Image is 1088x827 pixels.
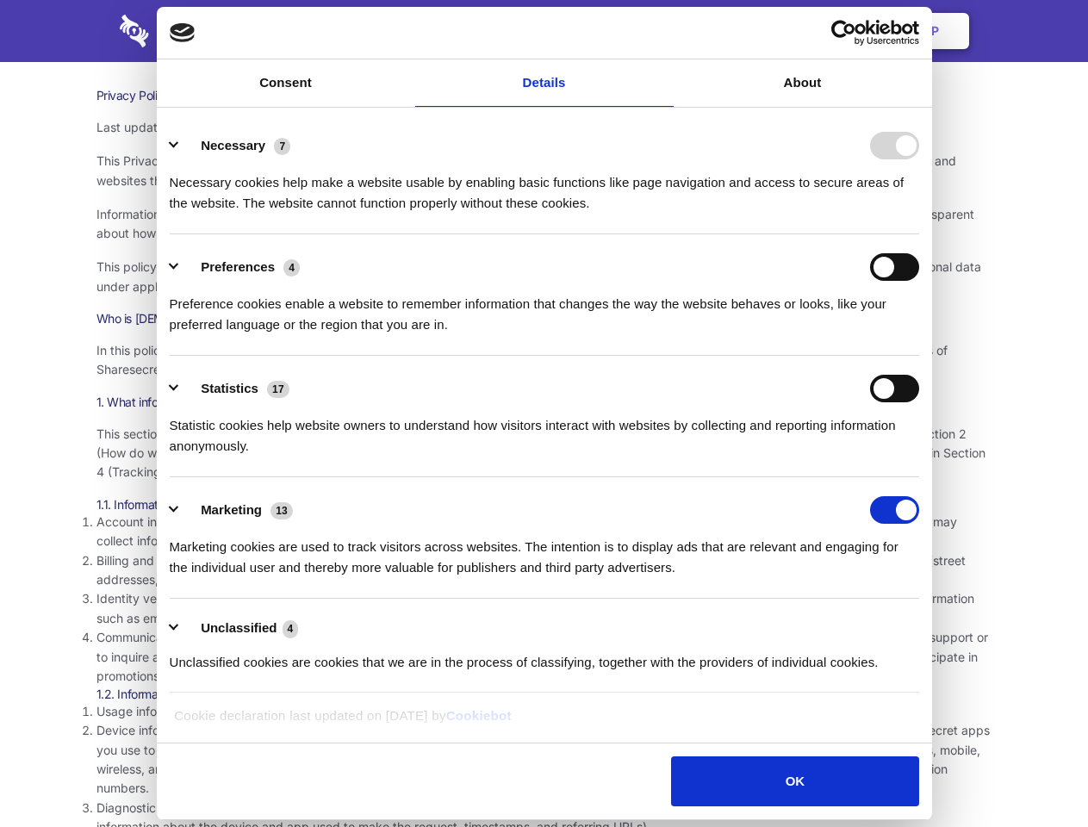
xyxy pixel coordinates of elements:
[170,639,919,673] div: Unclassified cookies are cookies that we are in the process of classifying, together with the pro...
[170,132,302,159] button: Necessary (7)
[96,311,269,326] span: Who is [DEMOGRAPHIC_DATA]?
[96,553,966,587] span: Billing and payment information. In order to purchase a service, you may need to provide us with ...
[201,381,258,395] label: Statistics
[270,502,293,519] span: 13
[157,59,415,107] a: Consent
[96,259,981,293] span: This policy uses the term “personal data” to refer to information that is related to an identifie...
[161,706,927,739] div: Cookie declaration last updated on [DATE] by
[699,4,778,58] a: Contact
[283,620,299,637] span: 4
[96,723,990,795] span: Device information. We may collect information from and about the device you use to access our se...
[170,496,304,524] button: Marketing (13)
[446,708,512,723] a: Cookiebot
[170,159,919,214] div: Necessary cookies help make a website usable by enabling basic functions like page navigation and...
[283,259,300,277] span: 4
[201,259,275,274] label: Preferences
[415,59,674,107] a: Details
[96,591,974,625] span: Identity verification information. Some services require you to verify your identity as part of c...
[96,426,985,480] span: This section describes the various types of information we collect from and about you. To underst...
[96,514,957,548] span: Account information. Our services generally require you to create an account before you can acces...
[96,88,992,103] h1: Privacy Policy
[170,253,311,281] button: Preferences (4)
[96,395,334,409] span: 1. What information do we collect about you?
[96,630,988,683] span: Communications and submissions. You may choose to provide us with information when you communicat...
[201,502,262,517] label: Marketing
[96,343,948,376] span: In this policy, “Sharesecret,” “we,” “us,” and “our” refer to Sharesecret Inc., a U.S. company. S...
[96,704,820,718] span: Usage information. We collect information about how you interact with our services, when and for ...
[96,118,992,137] p: Last updated: [DATE]
[170,402,919,457] div: Statistic cookies help website owners to understand how visitors interact with websites by collec...
[267,381,289,398] span: 17
[96,497,270,512] span: 1.1. Information you provide to us
[170,524,919,578] div: Marketing cookies are used to track visitors across websites. The intention is to display ads tha...
[96,207,974,240] span: Information security and privacy are at the heart of what Sharesecret values and promotes as a co...
[768,20,919,46] a: Usercentrics Cookiebot - opens in a new window
[170,375,301,402] button: Statistics (17)
[170,618,309,639] button: Unclassified (4)
[120,15,267,47] img: logo-wordmark-white-trans-d4663122ce5f474addd5e946df7df03e33cb6a1c49d2221995e7729f52c070b2.svg
[170,281,919,335] div: Preference cookies enable a website to remember information that changes the way the website beha...
[96,687,372,701] span: 1.2. Information collected when you use our services
[96,153,956,187] span: This Privacy Policy describes how we process and handle data provided to Sharesecret in connectio...
[506,4,581,58] a: Pricing
[201,138,265,152] label: Necessary
[671,756,918,806] button: OK
[674,59,932,107] a: About
[781,4,856,58] a: Login
[274,138,290,155] span: 7
[170,23,196,42] img: logo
